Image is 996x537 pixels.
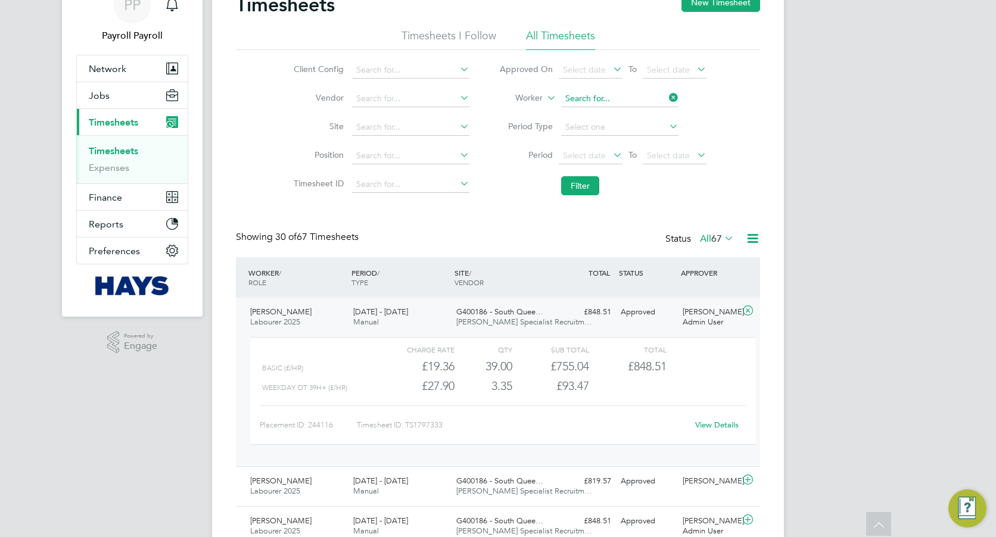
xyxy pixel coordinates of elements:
[665,231,736,248] div: Status
[77,211,188,237] button: Reports
[616,302,678,322] div: Approved
[89,192,122,203] span: Finance
[250,476,312,486] span: [PERSON_NAME]
[77,55,188,82] button: Network
[616,472,678,491] div: Approved
[290,121,344,132] label: Site
[455,357,512,376] div: 39.00
[250,516,312,526] span: [PERSON_NAME]
[352,119,469,136] input: Search for...
[236,231,361,243] div: Showing
[275,231,297,243] span: 30 of
[290,64,344,74] label: Client Config
[489,92,543,104] label: Worker
[89,218,123,230] span: Reports
[77,82,188,108] button: Jobs
[250,526,300,536] span: Labourer 2025
[456,307,543,317] span: G400186 - South Quee…
[89,117,138,128] span: Timesheets
[378,376,455,396] div: £27.90
[589,342,666,357] div: Total
[262,383,347,392] span: Weekday OT 39h+ (£/HR)
[275,231,359,243] span: 67 Timesheets
[455,342,512,357] div: QTY
[561,119,678,136] input: Select one
[711,233,722,245] span: 67
[616,511,678,531] div: Approved
[455,277,484,287] span: VENDOR
[378,342,455,357] div: Charge rate
[353,317,379,327] span: Manual
[456,317,592,327] span: [PERSON_NAME] Specialist Recruitm…
[353,486,379,496] span: Manual
[678,262,740,283] div: APPROVER
[290,92,344,103] label: Vendor
[89,63,126,74] span: Network
[250,317,300,327] span: Labourer 2025
[647,150,690,161] span: Select date
[352,62,469,79] input: Search for...
[351,277,368,287] span: TYPE
[563,64,606,75] span: Select date
[695,420,739,430] a: View Details
[456,486,592,496] span: [PERSON_NAME] Specialist Recruitm…
[290,178,344,189] label: Timesheet ID
[352,176,469,193] input: Search for...
[348,262,452,293] div: PERIOD
[357,416,687,435] div: Timesheet ID: TS1797333
[353,476,408,486] span: [DATE] - [DATE]
[77,184,188,210] button: Finance
[455,376,512,396] div: 3.35
[279,268,281,277] span: /
[260,416,357,435] div: Placement ID: 244116
[499,64,553,74] label: Approved On
[77,135,188,183] div: Timesheets
[561,176,599,195] button: Filter
[290,149,344,160] label: Position
[499,149,553,160] label: Period
[616,262,678,283] div: STATUS
[469,268,471,277] span: /
[512,357,589,376] div: £755.04
[250,486,300,496] span: Labourer 2025
[378,357,455,376] div: £19.36
[647,64,690,75] span: Select date
[452,262,555,293] div: SITE
[352,148,469,164] input: Search for...
[353,526,379,536] span: Manual
[89,245,140,257] span: Preferences
[678,302,740,332] div: [PERSON_NAME] Admin User
[499,121,553,132] label: Period Type
[512,342,589,357] div: Sub Total
[512,376,589,396] div: £93.47
[124,341,157,351] span: Engage
[248,277,266,287] span: ROLE
[561,90,678,107] input: Search for...
[678,472,740,491] div: [PERSON_NAME]
[89,145,138,157] a: Timesheets
[625,147,640,163] span: To
[554,302,616,322] div: £848.51
[401,29,496,50] li: Timesheets I Follow
[563,150,606,161] span: Select date
[89,162,129,173] a: Expenses
[948,489,986,527] button: Engage Resource Center
[262,364,303,372] span: Basic (£/HR)
[628,359,667,373] span: £848.51
[76,276,188,295] a: Go to home page
[353,307,408,317] span: [DATE] - [DATE]
[76,29,188,43] span: Payroll Payroll
[95,276,170,295] img: hays-logo-retina.png
[554,511,616,531] div: £848.51
[456,476,543,486] span: G400186 - South Quee…
[89,90,110,101] span: Jobs
[245,262,348,293] div: WORKER
[250,307,312,317] span: [PERSON_NAME]
[526,29,595,50] li: All Timesheets
[377,268,379,277] span: /
[700,233,734,245] label: All
[589,268,610,277] span: TOTAL
[353,516,408,526] span: [DATE] - [DATE]
[456,516,543,526] span: G400186 - South Quee…
[456,526,592,536] span: [PERSON_NAME] Specialist Recruitm…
